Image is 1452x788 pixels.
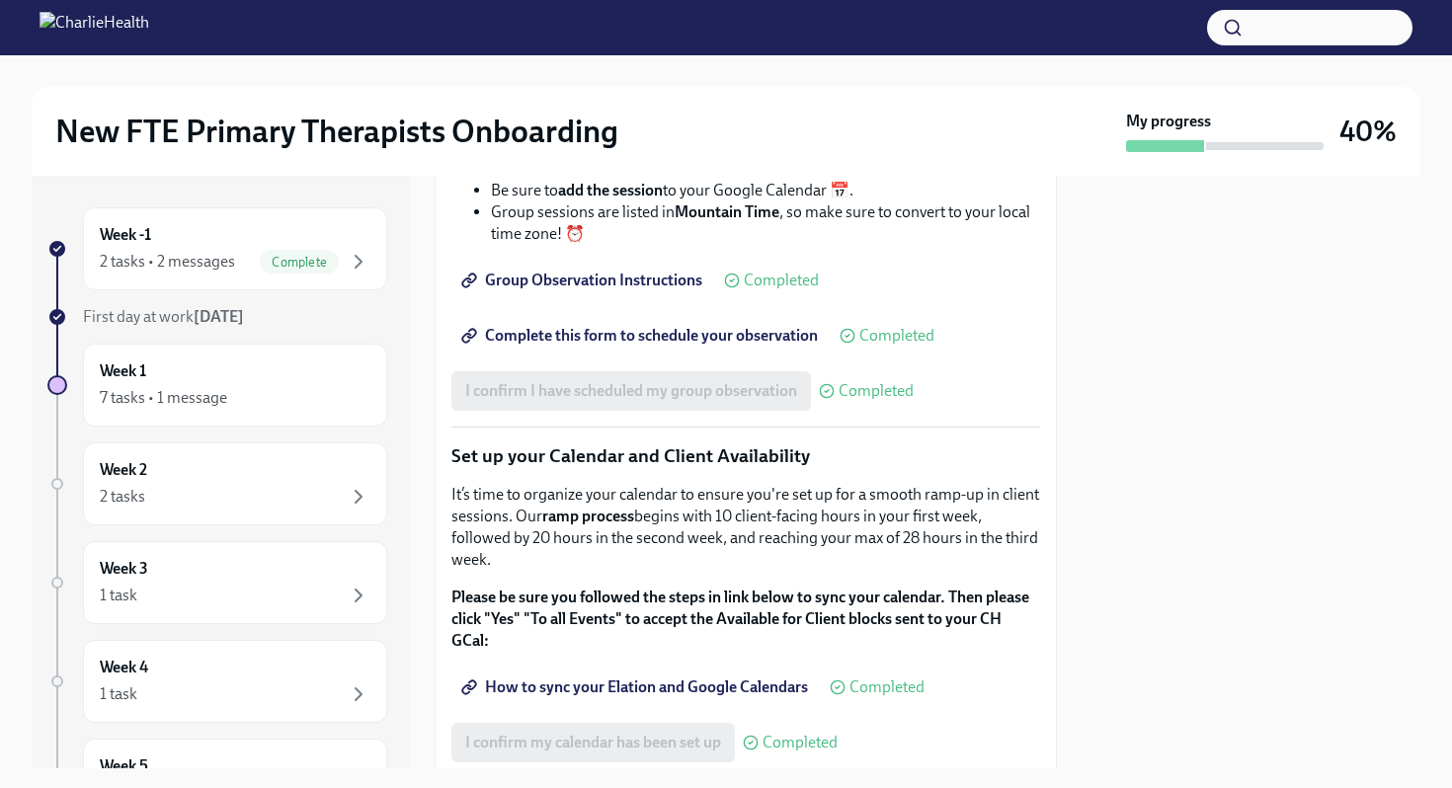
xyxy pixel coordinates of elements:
h6: Week 5 [100,755,148,777]
span: Completed [839,383,914,399]
div: 1 task [100,683,137,705]
h6: Week 4 [100,657,148,678]
p: It’s time to organize your calendar to ensure you're set up for a smooth ramp-up in client sessio... [451,484,1040,571]
div: 2 tasks • 2 messages [100,251,235,273]
strong: Mountain Time [675,202,779,221]
span: Complete this form to schedule your observation [465,326,818,346]
strong: My progress [1126,111,1211,132]
a: Week 31 task [47,541,387,624]
a: Week 22 tasks [47,442,387,525]
a: First day at work[DATE] [47,306,387,328]
strong: Please be sure you followed the steps in link below to sync your calendar. Then please click "Yes... [451,588,1029,650]
span: Complete [260,255,339,270]
a: Week 17 tasks • 1 message [47,344,387,427]
div: 7 tasks • 1 message [100,387,227,409]
a: How to sync your Elation and Google Calendars [451,668,822,707]
h3: 40% [1339,114,1397,149]
p: Set up your Calendar and Client Availability [451,443,1040,469]
h6: Week -1 [100,224,151,246]
span: Group Observation Instructions [465,271,702,290]
li: Group sessions are listed in , so make sure to convert to your local time zone! ⏰ [491,201,1040,245]
span: Completed [763,735,838,750]
strong: ramp process [542,507,634,525]
span: Completed [859,328,934,344]
a: Week -12 tasks • 2 messagesComplete [47,207,387,290]
strong: add the session [558,181,663,199]
a: Week 41 task [47,640,387,723]
span: Completed [744,273,819,288]
h6: Week 1 [100,360,146,382]
div: 1 task [100,585,137,606]
h2: New FTE Primary Therapists Onboarding [55,112,618,151]
span: How to sync your Elation and Google Calendars [465,677,808,697]
a: Complete this form to schedule your observation [451,316,832,355]
h6: Week 3 [100,558,148,580]
li: Be sure to to your Google Calendar 📅. [491,180,1040,201]
h6: Week 2 [100,459,147,481]
img: CharlieHealth [40,12,149,43]
span: Completed [849,679,925,695]
strong: [DATE] [194,307,244,326]
span: First day at work [83,307,244,326]
div: 2 tasks [100,486,145,508]
a: Group Observation Instructions [451,261,716,300]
